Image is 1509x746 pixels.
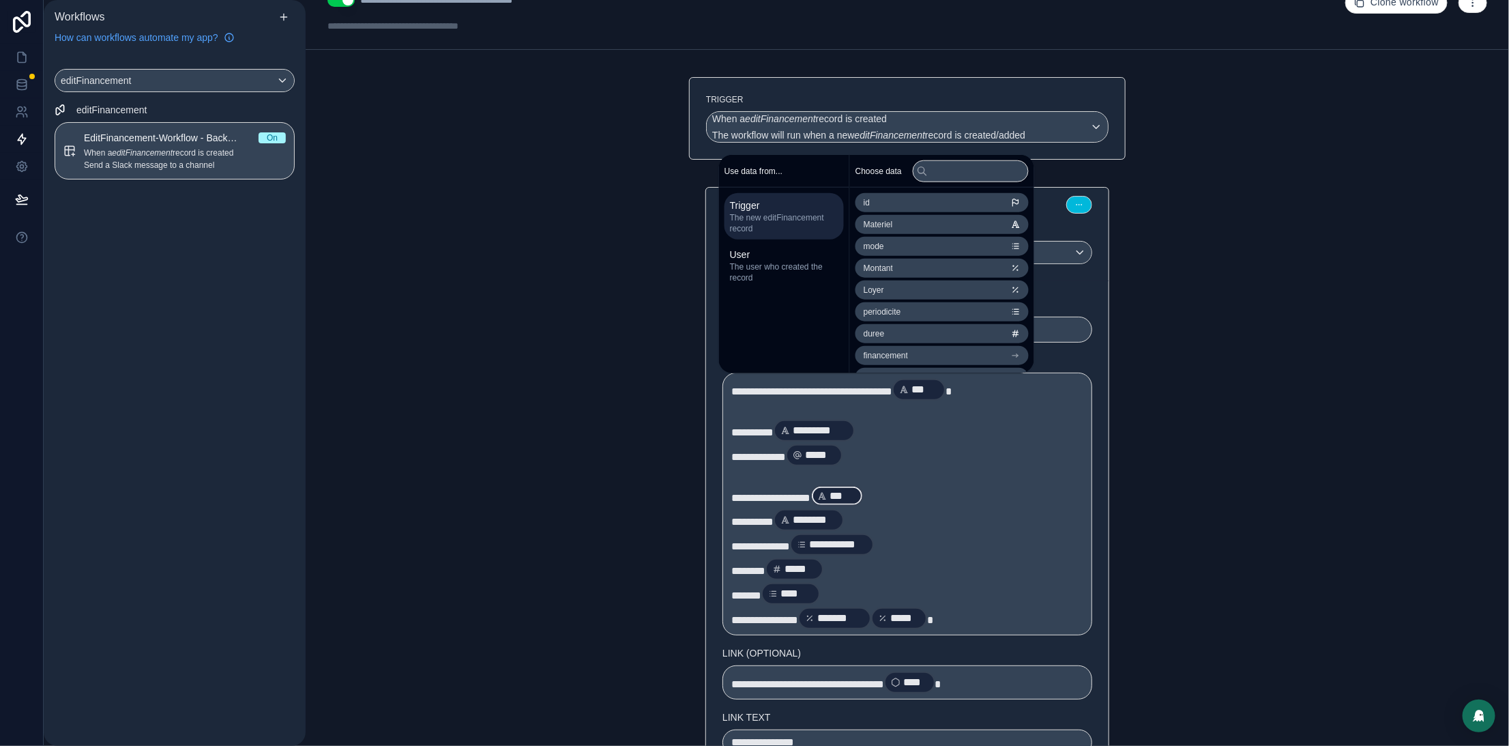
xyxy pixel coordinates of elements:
[730,199,838,212] span: Trigger
[55,31,218,44] span: How can workflows automate my app?
[724,165,782,176] span: Use data from...
[55,11,105,23] span: Workflows
[55,122,295,180] a: EditFinancement-Workflow - BackofficeOnWhen aeditFinancementrecord is createdSend a Slack message...
[722,711,1092,724] label: Link Text
[267,132,278,143] div: On
[730,261,838,283] span: The user who created the record
[855,165,902,176] span: Choose data
[706,94,1109,105] label: Trigger
[706,111,1109,143] button: When aeditFinancementrecord is createdThe workflow will run when a neweditFinancementrecord is cr...
[1463,700,1495,732] div: Open Intercom Messenger
[730,212,838,234] span: The new editFinancement record
[84,160,286,171] span: Send a Slack message to a channel
[712,112,887,126] span: When a record is created
[712,130,1025,141] span: The workflow will run when a new record is created/added
[112,148,173,158] em: editFinancement
[730,248,838,261] span: User
[76,103,147,117] span: editFinancement
[745,113,816,124] em: editFinancement
[55,69,295,92] button: editFinancement
[722,646,1092,660] label: Link (optional)
[719,188,849,294] div: scrollable content
[855,130,926,141] em: editFinancement
[61,74,132,87] span: editFinancement
[49,31,240,44] a: How can workflows automate my app?
[84,147,286,158] span: When a record is created
[44,53,306,746] div: scrollable content
[84,131,259,145] span: EditFinancement-Workflow - Backoffice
